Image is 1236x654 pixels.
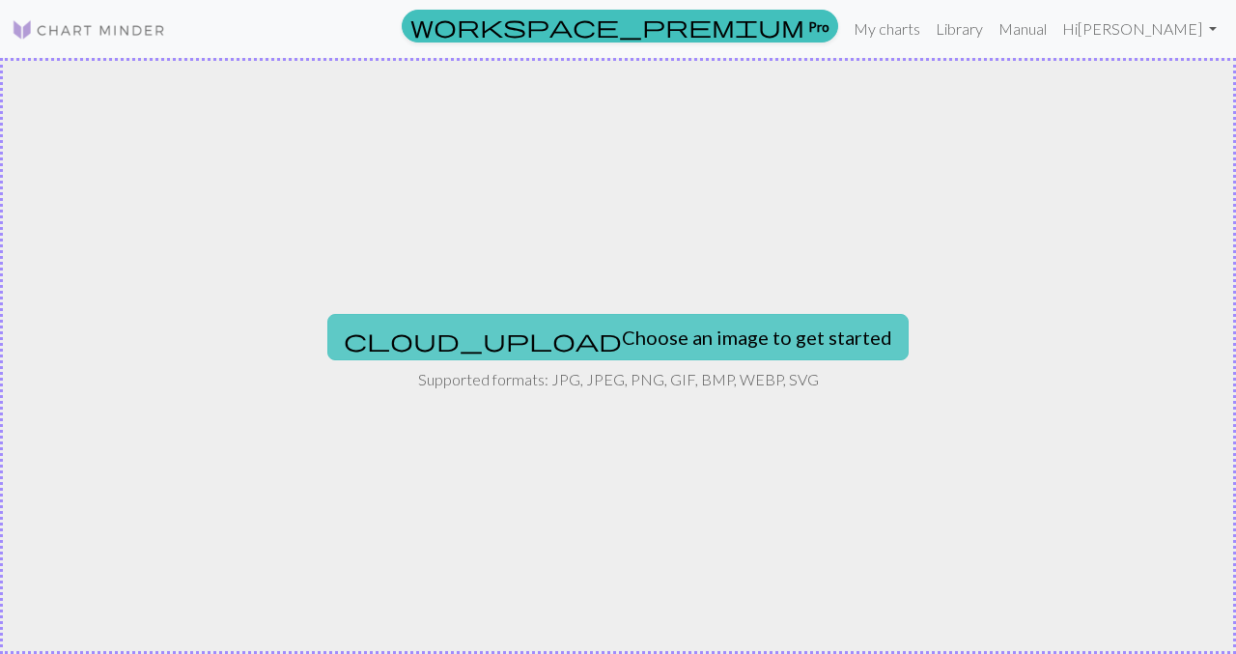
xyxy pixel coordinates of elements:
[12,18,166,42] img: Logo
[402,10,838,43] a: Pro
[928,10,991,48] a: Library
[418,368,819,391] p: Supported formats: JPG, JPEG, PNG, GIF, BMP, WEBP, SVG
[327,314,909,360] button: Choose an image to get started
[344,327,622,354] span: cloud_upload
[1054,10,1224,48] a: Hi[PERSON_NAME]
[846,10,928,48] a: My charts
[991,10,1054,48] a: Manual
[410,13,804,40] span: workspace_premium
